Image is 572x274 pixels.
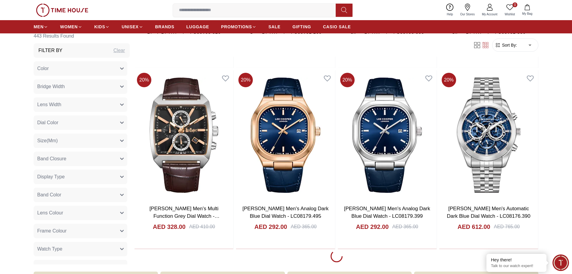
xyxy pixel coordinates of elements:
[135,70,233,200] img: Lee Cooper Men's Multi Function Grey Dial Watch - LC08180.362
[34,170,127,184] button: Display Type
[34,29,130,43] h6: 443 Results Found
[447,206,530,219] a: [PERSON_NAME] Men's Automatic Dark Blue Dial Watch - LC08176.390
[323,21,351,32] a: CASIO SALE
[520,11,535,16] span: My Bag
[34,206,127,220] button: Lens Colour
[338,70,437,200] img: Lee Cooper Men's Analog Dark Blue Dial Watch - LC08179.399
[291,223,316,230] div: AED 365.00
[495,42,517,48] button: Sort By:
[34,242,127,256] button: Watch Type
[268,24,280,30] span: SALE
[221,21,256,32] a: PROMOTIONS
[94,24,105,30] span: KIDS
[186,21,209,32] a: LUGGAGE
[155,24,174,30] span: BRANDS
[37,83,65,90] span: Bridge Width
[519,3,536,17] button: My Bag
[37,191,61,199] span: Band Color
[150,206,220,227] a: [PERSON_NAME] Men's Multi Function Grey Dial Watch - LC08180.362
[37,65,49,72] span: Color
[153,223,186,231] h4: AED 328.00
[494,223,520,230] div: AED 765.00
[38,47,62,54] h3: Filter By
[268,21,280,32] a: SALE
[243,206,329,219] a: [PERSON_NAME] Men's Analog Dark Blue Dial Watch - LC08179.495
[292,24,311,30] span: GIFTING
[37,137,58,144] span: Size(Mm)
[221,24,252,30] span: PROMOTIONS
[34,224,127,238] button: Frame Colour
[443,2,457,18] a: Help
[37,173,65,180] span: Display Type
[344,206,430,219] a: [PERSON_NAME] Men's Analog Dark Blue Dial Watch - LC08179.399
[236,70,335,200] img: Lee Cooper Men's Analog Dark Blue Dial Watch - LC08179.495
[122,24,138,30] span: UNISEX
[36,4,88,17] img: ...
[34,152,127,166] button: Band Closure
[186,24,209,30] span: LUGGAGE
[37,101,61,108] span: Lens Width
[501,42,517,48] span: Sort By:
[34,188,127,202] button: Band Color
[392,223,418,230] div: AED 365.00
[122,21,143,32] a: UNISEX
[37,227,67,235] span: Frame Colour
[238,73,253,87] span: 20 %
[34,21,48,32] a: MEN
[491,263,542,269] p: Talk to our watch expert!
[458,223,490,231] h4: AED 612.00
[37,245,62,253] span: Watch Type
[513,2,517,7] span: 0
[439,70,538,200] img: Lee Cooper Men's Automatic Dark Blue Dial Watch - LC08176.390
[37,209,63,217] span: Lens Colour
[137,73,151,87] span: 20 %
[442,73,456,87] span: 20 %
[480,12,500,17] span: My Account
[34,97,127,112] button: Lens Width
[356,223,389,231] h4: AED 292.00
[34,24,44,30] span: MEN
[155,21,174,32] a: BRANDS
[491,257,542,263] div: Hey there!
[323,24,351,30] span: CASIO SALE
[34,134,127,148] button: Size(Mm)
[502,12,517,17] span: Wishlist
[60,24,78,30] span: WOMEN
[340,73,355,87] span: 20 %
[37,263,67,271] span: Band Material
[444,12,455,17] span: Help
[34,115,127,130] button: Dial Color
[552,254,569,271] div: Chat Widget
[34,61,127,76] button: Color
[113,47,125,54] div: Clear
[254,223,287,231] h4: AED 292.00
[458,12,477,17] span: Our Stores
[292,21,311,32] a: GIFTING
[60,21,82,32] a: WOMEN
[94,21,110,32] a: KIDS
[37,155,66,162] span: Band Closure
[37,119,58,126] span: Dial Color
[34,79,127,94] button: Bridge Width
[457,2,478,18] a: Our Stores
[501,2,519,18] a: 0Wishlist
[189,223,215,230] div: AED 410.00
